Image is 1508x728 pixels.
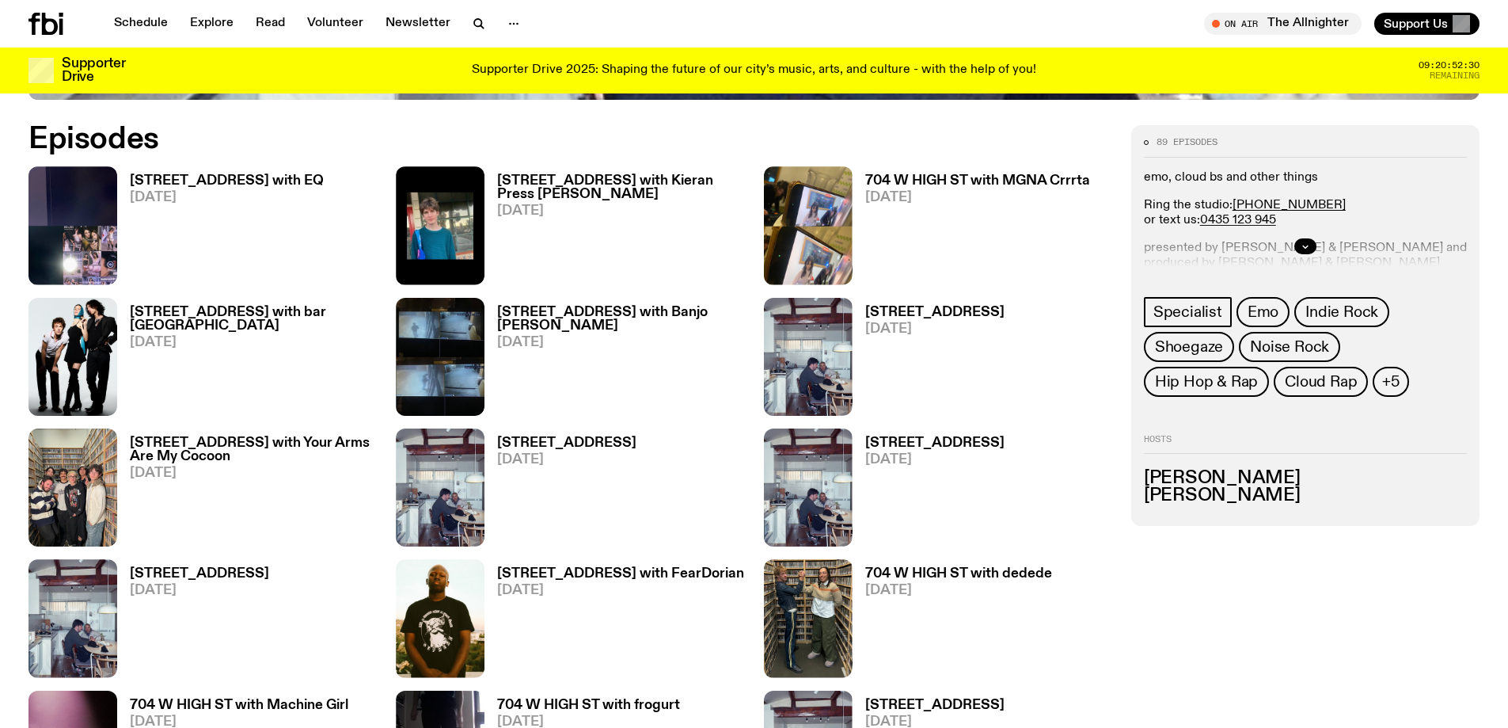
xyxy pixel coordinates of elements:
[130,436,377,463] h3: [STREET_ADDRESS] with Your Arms Are My Cocoon
[1250,338,1329,356] span: Noise Rock
[396,429,484,547] img: Pat sits at a dining table with his profile facing the camera. Rhea sits to his left facing the c...
[1204,13,1362,35] button: On AirThe Allnighter
[117,174,324,284] a: [STREET_ADDRESS] with EQ[DATE]
[865,306,1005,319] h3: [STREET_ADDRESS]
[1153,303,1222,321] span: Specialist
[1157,138,1217,147] span: 89 episodes
[28,559,117,677] img: Pat sits at a dining table with his profile facing the camera. Rhea sits to his left facing the c...
[497,584,744,597] span: [DATE]
[1294,297,1389,327] a: Indie Rock
[1236,297,1290,327] a: Emo
[865,453,1005,467] span: [DATE]
[117,567,269,677] a: [STREET_ADDRESS][DATE]
[130,699,348,712] h3: 704 W HIGH ST with Machine Girl
[484,567,744,677] a: [STREET_ADDRESS] with FearDorian[DATE]
[1144,170,1467,185] p: emo, cloud bs and other things
[130,191,324,204] span: [DATE]
[28,429,117,547] img: Artist Your Arms Are My Cocoon in the fbi music library
[1285,373,1357,391] span: Cloud Rap
[853,174,1090,284] a: 704 W HIGH ST with MGNA Crrrta[DATE]
[130,567,269,581] h3: [STREET_ADDRESS]
[853,306,1005,416] a: [STREET_ADDRESS][DATE]
[1144,470,1467,487] h3: [PERSON_NAME]
[180,13,243,35] a: Explore
[1200,214,1276,227] a: 0435 123 945
[497,436,636,450] h3: [STREET_ADDRESS]
[1419,61,1480,70] span: 09:20:52:30
[376,13,460,35] a: Newsletter
[484,436,636,547] a: [STREET_ADDRESS][DATE]
[1233,199,1346,212] a: [PHONE_NUMBER]
[1155,338,1223,356] span: Shoegaze
[497,306,744,333] h3: [STREET_ADDRESS] with Banjo [PERSON_NAME]
[28,125,990,154] h2: Episodes
[1248,303,1278,321] span: Emo
[1155,373,1258,391] span: Hip Hop & Rap
[1144,332,1234,362] a: Shoegaze
[764,166,853,284] img: Artist MGNA Crrrta
[764,298,853,416] img: Pat sits at a dining table with his profile facing the camera. Rhea sits to his left facing the c...
[865,322,1005,336] span: [DATE]
[865,191,1090,204] span: [DATE]
[865,699,1005,712] h3: [STREET_ADDRESS]
[246,13,294,35] a: Read
[1144,198,1467,228] p: Ring the studio: or text us:
[865,567,1052,581] h3: 704 W HIGH ST with dedede
[497,174,744,201] h3: [STREET_ADDRESS] with Kieran Press [PERSON_NAME]
[117,306,377,416] a: [STREET_ADDRESS] with bar [GEOGRAPHIC_DATA][DATE]
[1239,332,1340,362] a: Noise Rock
[130,467,377,480] span: [DATE]
[484,306,744,416] a: [STREET_ADDRESS] with Banjo [PERSON_NAME][DATE]
[865,174,1090,188] h3: 704 W HIGH ST with MGNA Crrrta
[472,63,1036,78] p: Supporter Drive 2025: Shaping the future of our city’s music, arts, and culture - with the help o...
[1144,435,1467,454] h2: Hosts
[1374,13,1480,35] button: Support Us
[764,429,853,547] img: Pat sits at a dining table with his profile facing the camera. Rhea sits to his left facing the c...
[130,336,377,349] span: [DATE]
[1382,373,1400,391] span: +5
[865,584,1052,597] span: [DATE]
[1384,17,1448,31] span: Support Us
[853,436,1005,547] a: [STREET_ADDRESS][DATE]
[130,584,269,597] span: [DATE]
[1305,303,1378,321] span: Indie Rock
[497,699,680,712] h3: 704 W HIGH ST with frogurt
[1373,367,1409,397] button: +5
[62,57,125,84] h3: Supporter Drive
[1144,367,1269,397] a: Hip Hop & Rap
[484,174,744,284] a: [STREET_ADDRESS] with Kieran Press [PERSON_NAME][DATE]
[865,436,1005,450] h3: [STREET_ADDRESS]
[853,567,1052,677] a: 704 W HIGH ST with dedede[DATE]
[1430,71,1480,80] span: Remaining
[130,306,377,333] h3: [STREET_ADDRESS] with bar [GEOGRAPHIC_DATA]
[497,204,744,218] span: [DATE]
[1144,487,1467,505] h3: [PERSON_NAME]
[117,436,377,547] a: [STREET_ADDRESS] with Your Arms Are My Cocoon[DATE]
[1144,297,1232,327] a: Specialist
[497,453,636,467] span: [DATE]
[1274,367,1368,397] a: Cloud Rap
[104,13,177,35] a: Schedule
[298,13,373,35] a: Volunteer
[497,567,744,581] h3: [STREET_ADDRESS] with FearDorian
[130,174,324,188] h3: [STREET_ADDRESS] with EQ
[497,336,744,349] span: [DATE]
